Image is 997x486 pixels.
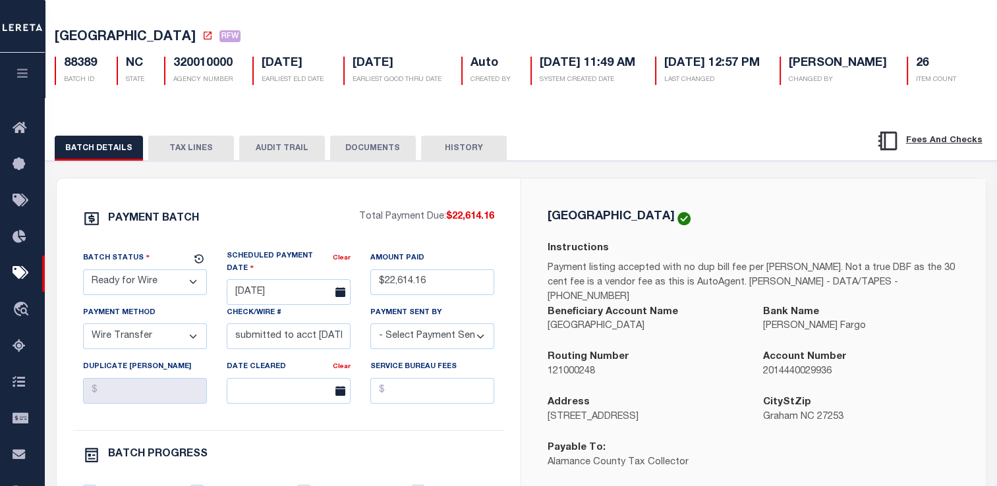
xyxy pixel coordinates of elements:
h5: [DATE] [262,57,324,71]
p: Graham NC 27253 [763,410,959,425]
input: $ [370,269,494,295]
label: Beneficiary Account Name [548,305,678,320]
button: Fees And Checks [871,127,988,155]
h5: [DATE] 12:57 PM [664,57,760,71]
button: TAX LINES [148,136,234,161]
input: $ [83,378,207,404]
p: CHANGED BY [789,75,887,85]
i: travel_explore [13,302,34,319]
label: Payment Method [83,308,156,319]
p: Alamance County Tax Collector [548,456,744,470]
label: Service Bureau Fees [370,362,457,373]
label: Payable To: [548,441,606,456]
label: Bank Name [763,305,819,320]
label: Date Cleared [227,362,286,373]
label: Payment Sent By [370,308,442,319]
p: EARLIEST ELD DATE [262,75,324,85]
p: STATE [126,75,144,85]
h5: 26 [916,57,956,71]
p: [STREET_ADDRESS] [548,410,744,425]
label: CityStZip [763,395,811,410]
p: 2014440029936 [763,365,959,379]
p: CREATED BY [470,75,511,85]
input: $ [370,378,494,404]
label: Address [548,395,590,410]
p: LAST CHANGED [664,75,760,85]
button: HISTORY [421,136,507,161]
p: 121000248 [548,365,744,379]
p: [GEOGRAPHIC_DATA] [548,319,744,334]
a: Clear [333,255,351,261]
h5: 320010000 [173,57,233,71]
label: Scheduled Payment Date [227,251,333,274]
h5: [PERSON_NAME] [789,57,887,71]
h5: NC [126,57,144,71]
label: Check/Wire # [227,308,281,319]
a: Clear [333,364,351,370]
p: Total Payment Due: [359,210,494,225]
span: RFW [219,30,241,42]
label: Amount Paid [370,253,424,264]
button: BATCH DETAILS [55,136,143,161]
p: EARLIEST GOOD THRU DATE [353,75,442,85]
button: DOCUMENTS [330,136,416,161]
p: ITEM COUNT [916,75,956,85]
p: SYSTEM CREATED DATE [540,75,635,85]
h5: Auto [470,57,511,71]
p: BATCH ID [64,75,97,85]
button: AUDIT TRAIL [239,136,325,161]
h6: BATCH PROGRESS [108,449,208,460]
p: AGENCY NUMBER [173,75,233,85]
h5: [GEOGRAPHIC_DATA] [548,211,675,223]
p: [PERSON_NAME] Fargo [763,319,959,334]
h5: [DATE] 11:49 AM [540,57,635,71]
h6: PAYMENT BATCH [108,213,199,224]
label: Batch Status [83,252,150,264]
label: Duplicate [PERSON_NAME] [83,362,191,373]
a: RFW [219,32,241,45]
h5: [DATE] [353,57,442,71]
img: check-icon-green.svg [677,212,691,225]
label: Account Number [763,350,847,365]
label: Routing Number [548,350,629,365]
label: Instructions [548,241,609,256]
p: Payment listing accepted with no dup bill fee per [PERSON_NAME]. Not a true DBF as the 30 cent fe... [548,261,959,305]
span: [GEOGRAPHIC_DATA] [55,31,196,44]
span: $22,614.16 [446,212,494,221]
h5: 88389 [64,57,97,71]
